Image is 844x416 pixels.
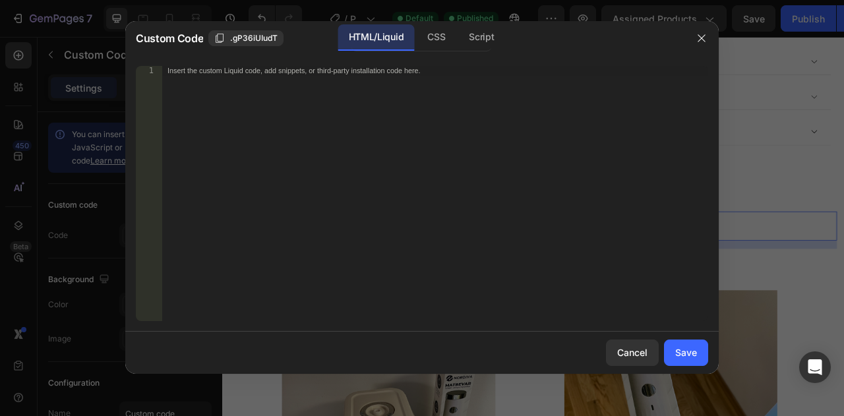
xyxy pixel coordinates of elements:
[358,90,374,105] button: Carousel Next Arrow
[606,340,659,366] button: Cancel
[10,270,781,312] h2: Hva synes andre om oss?
[208,30,284,46] button: .gP36iUIudT
[18,90,34,105] button: Carousel Back Arrow
[136,30,203,46] span: Custom Code
[458,66,545,85] p: Frakt og Sporing
[338,24,414,51] div: HTML/Liquid
[675,345,697,359] div: Save
[167,66,648,75] div: Insert the custom Liquid code, add snippets, or third-party installation code here.
[664,340,708,366] button: Save
[617,345,648,359] div: Cancel
[458,111,581,130] p: Hvordan fungerer den?
[230,32,278,44] span: .gP36iUIudT
[417,24,456,51] div: CSS
[458,24,504,51] div: Script
[458,21,560,40] p: Produktbeskrivelse
[10,233,781,249] span: Custom code
[136,66,162,76] div: 1
[26,204,82,216] div: Custom Code
[799,351,831,383] div: Open Intercom Messenger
